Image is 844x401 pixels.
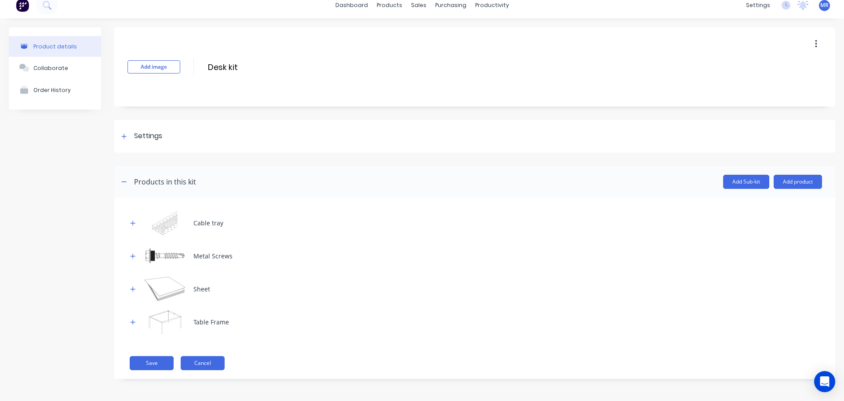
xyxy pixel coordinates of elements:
input: Enter kit name [207,61,363,74]
button: Collaborate [9,57,101,79]
div: Order History [33,87,71,93]
div: Cable tray [193,218,223,228]
button: Add image [127,60,180,74]
div: Collaborate [33,65,68,71]
div: Metal Screws [193,251,233,261]
div: Product details [33,43,77,50]
div: Sheet [193,284,210,294]
img: Table Frame [143,310,187,334]
div: Products in this kit [134,177,196,187]
div: Open Intercom Messenger [814,371,835,392]
img: Metal Screws [143,244,187,268]
button: Cancel [181,356,225,370]
button: Add Sub-kit [723,175,769,189]
img: Sheet [143,277,187,301]
div: Table Frame [193,317,229,327]
div: Settings [134,131,162,142]
span: MR [820,1,829,9]
button: Add product [774,175,822,189]
button: Product details [9,36,101,57]
button: Order History [9,79,101,101]
img: Cable tray [143,211,187,235]
button: Save [130,356,174,370]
